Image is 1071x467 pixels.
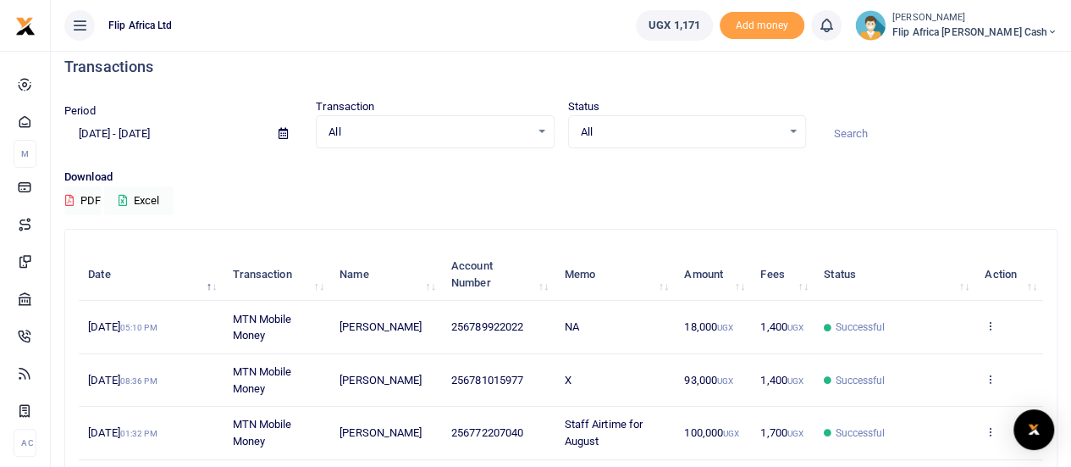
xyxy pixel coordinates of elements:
span: All [328,124,529,141]
li: Wallet ballance [629,10,720,41]
small: 08:36 PM [120,376,157,386]
span: [DATE] [88,320,157,333]
small: UGX [723,429,739,438]
span: All [581,124,781,141]
li: Ac [14,429,36,457]
label: Period [64,103,96,120]
input: Search [820,120,1057,148]
a: profile-user [PERSON_NAME] Flip Africa [PERSON_NAME] Cash [855,10,1057,41]
label: Transaction [316,98,374,115]
span: 100,000 [684,426,739,439]
span: 256789922022 [451,320,523,333]
li: M [14,140,36,168]
span: 1,700 [760,426,803,439]
h4: Transactions [64,58,1057,76]
li: Toup your wallet [720,12,804,40]
th: Transaction: activate to sort column ascending [223,248,330,301]
span: MTN Mobile Money [232,313,291,342]
span: [DATE] [88,374,157,386]
span: Add money [720,12,804,40]
span: MTN Mobile Money [232,418,291,448]
a: UGX 1,171 [636,10,713,41]
th: Amount: activate to sort column ascending [675,248,751,301]
small: 05:10 PM [120,323,157,332]
span: 1,400 [760,320,803,333]
small: [PERSON_NAME] [892,11,1057,25]
span: Successful [835,320,885,335]
button: Excel [104,186,174,215]
a: Add money [720,18,804,31]
small: UGX [787,323,803,332]
span: [PERSON_NAME] [340,426,422,439]
th: Name: activate to sort column ascending [330,248,442,301]
span: UGX 1,171 [649,17,700,34]
a: logo-small logo-large logo-large [15,19,36,31]
img: profile-user [855,10,886,41]
th: Date: activate to sort column descending [79,248,223,301]
th: Memo: activate to sort column ascending [555,248,675,301]
span: Flip Africa Ltd [102,18,179,33]
span: 18,000 [684,320,733,333]
small: UGX [717,323,733,332]
button: PDF [64,186,102,215]
div: Open Intercom Messenger [1013,409,1054,450]
span: Successful [835,425,885,441]
th: Account Number: activate to sort column ascending [442,248,555,301]
th: Action: activate to sort column ascending [975,248,1043,301]
span: Successful [835,373,885,388]
label: Status [568,98,600,115]
input: select period [64,120,265,148]
span: [DATE] [88,426,157,439]
span: [PERSON_NAME] [340,320,422,333]
span: Staff Airtime for August [564,418,643,448]
span: NA [564,320,578,333]
span: 256772207040 [451,426,523,439]
span: 1,400 [760,374,803,386]
th: Fees: activate to sort column ascending [751,248,814,301]
span: Flip Africa [PERSON_NAME] Cash [892,25,1057,40]
span: [PERSON_NAME] [340,374,422,386]
th: Status: activate to sort column ascending [814,248,975,301]
small: UGX [717,376,733,386]
span: 93,000 [684,374,733,386]
span: MTN Mobile Money [232,365,291,395]
small: 01:32 PM [120,429,157,438]
span: X [564,374,571,386]
img: logo-small [15,16,36,36]
p: Download [64,169,1057,186]
small: UGX [787,376,803,386]
small: UGX [787,429,803,438]
span: 256781015977 [451,374,523,386]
